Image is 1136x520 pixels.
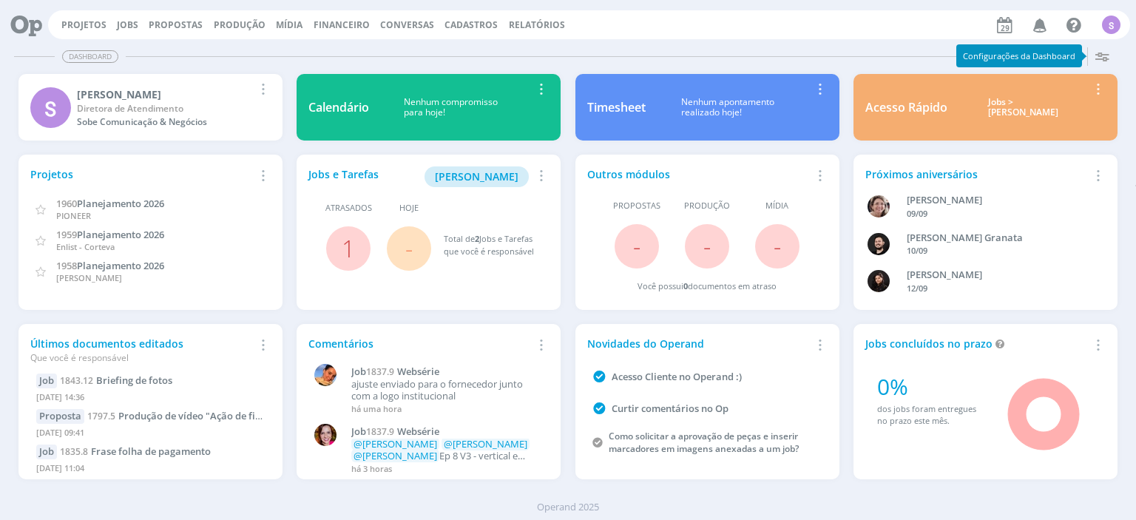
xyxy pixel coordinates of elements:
[425,169,529,183] a: [PERSON_NAME]
[308,166,532,187] div: Jobs e Tarefas
[684,200,730,212] span: Produção
[118,409,302,422] span: Produção de vídeo "Ação de fim de ano"
[57,19,111,31] button: Projetos
[765,200,788,212] span: Mídia
[1102,16,1120,34] div: S
[308,336,532,351] div: Comentários
[380,18,434,31] a: Conversas
[56,210,91,221] span: PIONEER
[683,280,688,291] span: 0
[87,409,302,422] a: 1797.5Produção de vídeo "Ação de fim de ano"
[613,200,660,212] span: Propostas
[703,230,711,262] span: -
[440,19,502,31] button: Cadastros
[77,87,254,102] div: Sheila Candido
[77,102,254,115] div: Diretora de Atendimento
[56,258,164,272] a: 1958Planejamento 2026
[62,50,118,63] span: Dashboard
[868,233,890,255] img: B
[376,19,439,31] button: Conversas
[60,445,88,458] span: 1835.8
[774,230,781,262] span: -
[444,437,527,450] span: @[PERSON_NAME]
[435,169,518,183] span: [PERSON_NAME]
[907,268,1089,283] div: Luana da Silva de Andrade
[77,259,164,272] span: Planejamento 2026
[865,166,1089,182] div: Próximos aniversários
[369,97,532,118] div: Nenhum compromisso para hoje!
[907,245,927,256] span: 10/09
[609,430,799,455] a: Como solicitar a aprovação de peças e inserir marcadores em imagens anexadas a um job?
[638,280,777,293] div: Você possui documentos em atraso
[56,227,164,241] a: 1959Planejamento 2026
[56,272,122,283] span: [PERSON_NAME]
[1101,12,1121,38] button: S
[36,409,84,424] div: Proposta
[112,19,143,31] button: Jobs
[77,115,254,129] div: Sobe Comunicação & Negócios
[36,424,265,445] div: [DATE] 09:41
[87,410,115,422] span: 1797.5
[868,195,890,217] img: A
[77,228,164,241] span: Planejamento 2026
[877,370,987,403] div: 0%
[351,379,541,402] p: ajuste enviado para o fornecedor junto com a logo institucional
[399,202,419,215] span: Hoje
[612,370,742,383] a: Acesso Cliente no Operand :)
[271,19,307,31] button: Mídia
[36,459,265,481] div: [DATE] 11:04
[444,18,498,31] span: Cadastros
[351,439,541,462] p: Ep 8 V3 - vertical e horizontal - revisados, ajustes no briefing.
[877,403,987,428] div: dos jobs foram entregues no prazo este mês.
[30,351,254,365] div: Que você é responsável
[144,19,207,31] button: Propostas
[351,426,541,438] a: Job1837.9Websérie
[314,364,337,386] img: L
[309,19,374,31] button: Financeiro
[646,97,811,118] div: Nenhum apontamento realizado hoje!
[865,98,947,116] div: Acesso Rápido
[397,425,439,438] span: Websérie
[405,232,413,264] span: -
[77,197,164,210] span: Planejamento 2026
[509,18,565,31] a: Relatórios
[36,445,57,459] div: Job
[60,445,211,458] a: 1835.8Frase folha de pagamento
[314,424,337,446] img: B
[504,19,569,31] button: Relatórios
[444,233,535,257] div: Total de Jobs e Tarefas que você é responsável
[209,19,270,31] button: Produção
[475,233,479,244] span: 2
[117,18,138,31] a: Jobs
[868,270,890,292] img: L
[958,97,1089,118] div: Jobs > [PERSON_NAME]
[865,336,1089,351] div: Jobs concluídos no prazo
[907,283,927,294] span: 12/09
[325,202,372,215] span: Atrasados
[30,87,71,128] div: S
[56,228,77,241] span: 1959
[351,366,541,378] a: Job1837.9Websérie
[308,98,369,116] div: Calendário
[366,365,394,378] span: 1837.9
[314,18,370,31] span: Financeiro
[366,425,394,438] span: 1837.9
[612,402,728,415] a: Curtir comentários no Op
[56,259,77,272] span: 1958
[351,403,402,414] span: há uma hora
[214,18,266,31] a: Produção
[61,18,106,31] a: Projetos
[56,196,164,210] a: 1960Planejamento 2026
[96,374,172,387] span: Briefing de fotos
[56,197,77,210] span: 1960
[907,231,1089,246] div: Bruno Corralo Granata
[956,44,1082,67] div: Configurações da Dashboard
[60,374,172,387] a: 1843.12Briefing de fotos
[276,18,302,31] a: Mídia
[149,18,203,31] span: Propostas
[342,232,355,264] a: 1
[425,166,529,187] button: [PERSON_NAME]
[60,374,93,387] span: 1843.12
[633,230,640,262] span: -
[907,208,927,219] span: 09/09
